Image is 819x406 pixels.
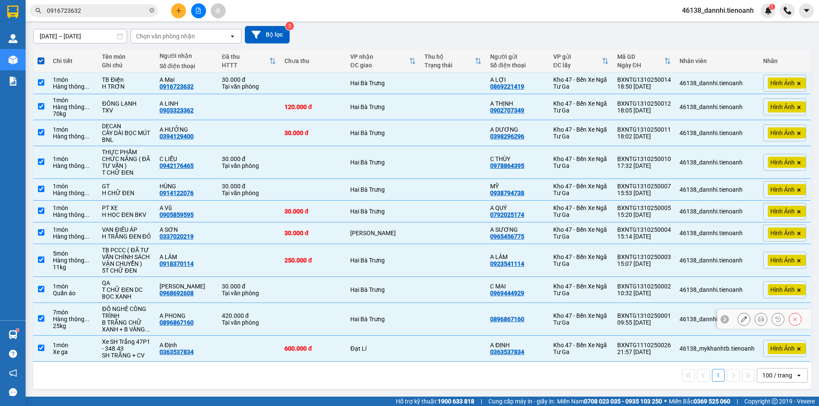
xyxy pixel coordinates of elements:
[102,169,151,176] div: T CHỮ ĐEN
[102,190,151,196] div: H CHỮ ĐEN
[553,53,602,60] div: VP gửi
[490,107,524,114] div: 0902707349
[136,32,195,40] div: Chọn văn phòng nhận
[195,8,201,14] span: file-add
[149,8,154,13] span: close-circle
[176,8,182,14] span: plus
[53,110,93,117] div: 70 kg
[617,62,664,69] div: Ngày ĐH
[53,190,93,196] div: Hàng thông thường
[222,312,276,319] div: 420.000 đ
[54,49,104,57] span: 18:50:28 [DATE]
[102,267,151,274] div: 5T CHỮ ĐEN
[9,388,17,396] span: message
[102,338,151,352] div: Xe SH Trắng 47P1 - 348.43
[617,233,671,240] div: 15:14 [DATE]
[160,204,213,211] div: A Vũ
[770,103,795,111] span: Hình Ảnh
[160,342,213,348] div: A Định
[350,286,416,293] div: Hai Bà Trưng
[680,130,755,136] div: 46138_dannhi.tienoanh
[553,253,609,267] div: Kho 47 - Bến Xe Ngã Tư Ga
[664,400,667,403] span: ⚪️
[617,162,671,169] div: 17:32 [DATE]
[84,133,90,140] span: ...
[617,100,671,107] div: BXNTG1310250012
[350,104,416,110] div: Hai Bà Trưng
[680,257,755,264] div: 46138_dannhi.tienoanh
[222,83,276,90] div: Tại văn phòng
[160,126,213,133] div: A HƯỞNG
[680,208,755,215] div: 46138_dannhi.tienoanh
[350,230,416,236] div: [PERSON_NAME]
[350,130,416,136] div: Hai Bà Trưng
[102,211,151,218] div: H HỌC ĐEN BKV
[796,372,802,379] svg: open
[763,58,806,64] div: Nhãn
[680,104,755,110] div: 46138_dannhi.tienoanh
[617,183,671,190] div: BXNTG1310250007
[160,83,194,90] div: 0916723632
[396,397,474,406] span: Hỗ trợ kỹ thuật:
[218,50,281,72] th: Toggle SortBy
[160,319,194,326] div: 0896867160
[490,155,545,162] div: C THÙY
[160,260,194,267] div: 0918370114
[762,371,792,380] div: 100 / trang
[675,5,761,16] span: 46138_dannhi.tienoanh
[84,257,90,264] span: ...
[490,348,524,355] div: 0363537834
[53,342,93,348] div: 1 món
[680,230,755,236] div: 46138_dannhi.tienoanh
[84,190,90,196] span: ...
[490,100,545,107] div: A THỊNH
[553,204,609,218] div: Kho 47 - Bến Xe Ngã Tư Ga
[102,305,151,319] div: ĐỒ NGHỀ CÔNG TRÌNH
[160,312,213,319] div: A PHONG
[617,290,671,297] div: 10:32 [DATE]
[53,83,93,90] div: Hàng thông thường
[53,104,93,110] div: Hàng thông thường
[17,62,107,108] strong: Nhận:
[553,62,602,69] div: ĐC lấy
[102,226,151,233] div: VAN ĐIỀU ÁP
[35,8,41,14] span: search
[490,283,545,290] div: C MAI
[617,204,671,211] div: BXNTG1310250005
[617,107,671,114] div: 18:05 [DATE]
[16,329,19,331] sup: 1
[53,290,93,297] div: Quần áo
[770,186,795,193] span: Hình Ảnh
[617,226,671,233] div: BXNTG1310250004
[53,155,93,162] div: 1 món
[102,204,151,211] div: PT XE
[346,50,420,72] th: Toggle SortBy
[617,83,671,90] div: 18:50 [DATE]
[553,312,609,326] div: Kho 47 - Bến Xe Ngã Tư Ga
[490,226,545,233] div: A SƯƠNG
[350,345,416,352] div: Đạt Lí
[9,34,17,43] img: warehouse-icon
[764,7,772,14] img: icon-new-feature
[490,290,524,297] div: 0969444929
[84,316,90,322] span: ...
[584,398,662,405] strong: 0708 023 035 - 0935 103 250
[46,5,120,23] span: Kho 47 - Bến Xe Ngã Tư Ga
[617,342,671,348] div: BXNTG1110250026
[149,7,154,15] span: close-circle
[770,345,795,352] span: Hình Ảnh
[285,257,342,264] div: 250.000 đ
[772,398,778,404] span: copyright
[160,155,213,162] div: C LIỄU
[46,25,108,32] span: A LỢI - 0869221419
[424,53,475,60] div: Thu hộ
[481,397,482,406] span: |
[350,159,416,166] div: Hai Bà Trưng
[285,58,342,64] div: Chưa thu
[102,62,151,69] div: Ghi chú
[102,247,151,267] div: TB PCCC ( ĐÃ TƯ VẤN CHÍNH SÁCH VẬN CHUYỂN )
[770,286,795,294] span: Hình Ảnh
[211,3,226,18] button: aim
[102,130,151,143] div: CÂY DÀI BỌC MÚT BNL
[160,63,213,69] div: Số điện thoại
